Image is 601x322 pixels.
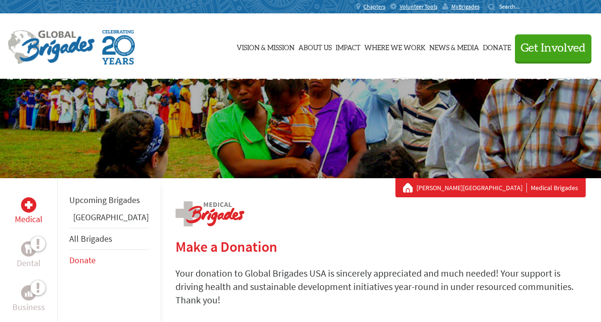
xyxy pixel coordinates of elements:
a: Where We Work [364,22,426,70]
li: Panama [69,211,149,228]
img: Dental [25,244,33,253]
h2: Make a Donation [175,238,586,255]
a: [GEOGRAPHIC_DATA] [73,212,149,223]
li: Upcoming Brigades [69,190,149,211]
li: Donate [69,250,149,271]
a: MedicalMedical [15,197,43,226]
img: Medical [25,201,33,209]
a: Vision & Mission [237,22,295,70]
button: Get Involved [515,34,591,62]
a: All Brigades [69,233,112,244]
span: Chapters [363,3,385,11]
p: Your donation to Global Brigades USA is sincerely appreciated and much needed! Your support is dr... [175,267,586,307]
a: [PERSON_NAME][GEOGRAPHIC_DATA] [416,183,527,193]
p: Business [12,301,45,314]
a: DentalDental [17,241,41,270]
input: Search... [499,3,526,10]
a: Upcoming Brigades [69,194,140,205]
a: Donate [483,22,511,70]
span: MyBrigades [451,3,480,11]
img: Global Brigades Celebrating 20 Years [102,30,135,64]
a: Donate [69,255,96,266]
img: logo-medical.png [175,201,244,226]
img: Business [25,289,33,297]
span: Volunteer Tools [400,3,437,11]
p: Dental [17,257,41,270]
div: Medical Brigades [403,183,578,193]
p: Medical [15,213,43,226]
a: BusinessBusiness [12,285,45,314]
div: Dental [21,241,36,257]
a: About Us [298,22,332,70]
div: Business [21,285,36,301]
a: News & Media [429,22,479,70]
a: Impact [336,22,361,70]
span: Get Involved [521,43,586,54]
img: Global Brigades Logo [8,30,95,64]
li: All Brigades [69,228,149,250]
div: Medical [21,197,36,213]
